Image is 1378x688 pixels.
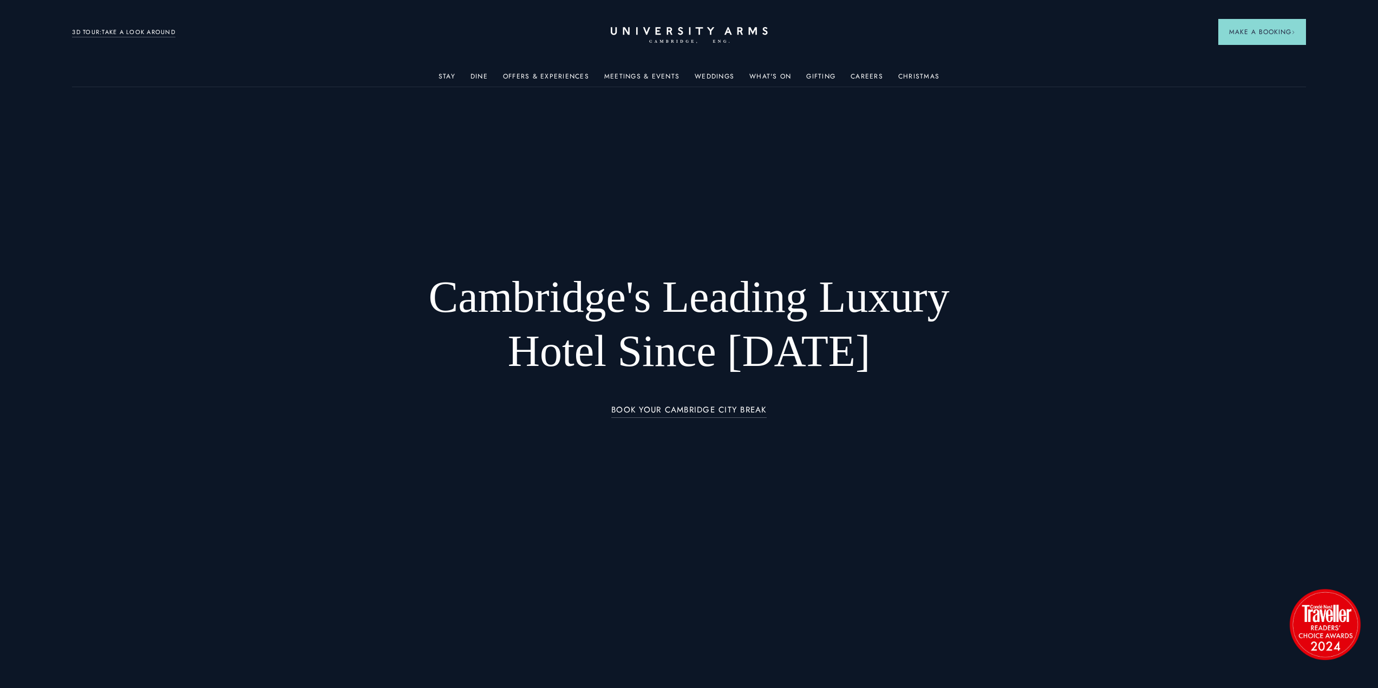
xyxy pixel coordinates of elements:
img: image-2524eff8f0c5d55edbf694693304c4387916dea5-1501x1501-png [1284,584,1366,665]
a: What's On [749,73,791,87]
a: 3D TOUR:TAKE A LOOK AROUND [72,28,175,37]
a: Offers & Experiences [503,73,589,87]
a: Dine [471,73,488,87]
a: Gifting [806,73,835,87]
img: Arrow icon [1291,30,1295,34]
span: Make a Booking [1229,27,1295,37]
a: Careers [851,73,883,87]
a: Meetings & Events [604,73,680,87]
a: BOOK YOUR CAMBRIDGE CITY BREAK [611,405,767,418]
button: Make a BookingArrow icon [1218,19,1306,45]
h1: Cambridge's Leading Luxury Hotel Since [DATE] [400,270,978,378]
a: Christmas [898,73,939,87]
a: Stay [439,73,455,87]
a: Weddings [695,73,734,87]
a: Home [611,27,768,44]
